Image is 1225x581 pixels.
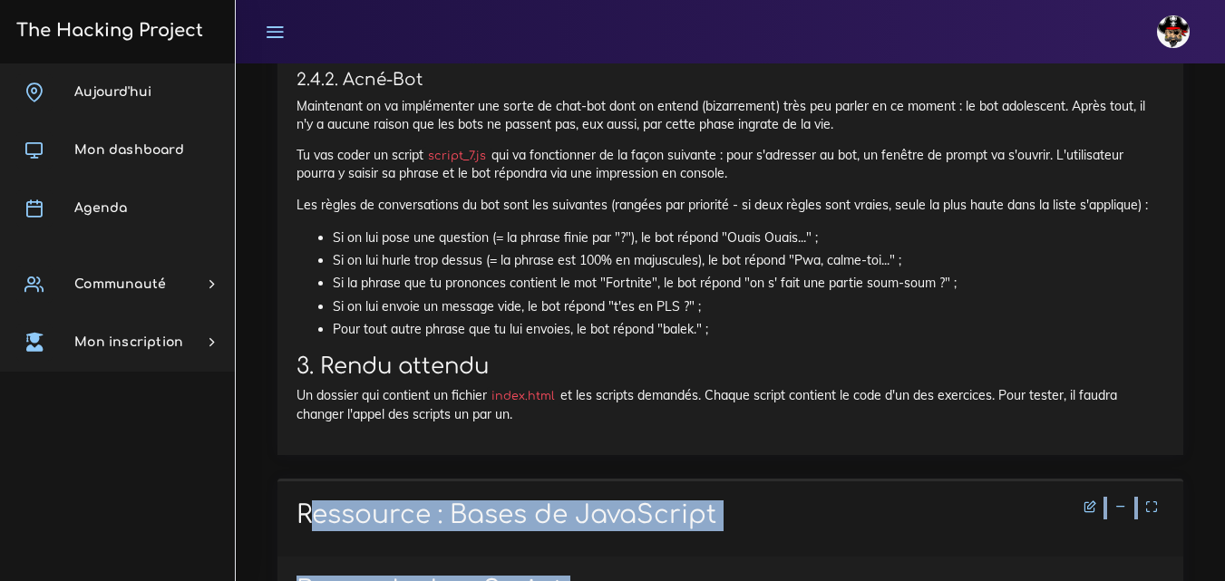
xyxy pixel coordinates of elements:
[333,227,1164,249] li: Si on lui pose une question (= la phrase finie par "?"), le bot répond "Ouais Ouais..." ;
[297,97,1164,134] p: Maintenant on va implémenter une sorte de chat-bot dont on entend (bizarrement) très peu parler e...
[297,146,1164,183] p: Tu vas coder un script qui va fonctionner de la façon suivante : pour s'adresser au bot, un fenêt...
[297,353,1164,380] h2: 3. Rendu attendu
[297,386,1164,423] p: Un dossier qui contient un fichier et les scripts demandés. Chaque script contient le code d'un d...
[74,143,184,157] span: Mon dashboard
[333,272,1164,295] li: Si la phrase que tu prononces contient le mot "Fortnite", le bot répond "on s' fait une partie so...
[333,249,1164,272] li: Si on lui hurle trop dessus (= la phrase est 100% en majuscules), le bot répond "Pwa, calme-toi.....
[297,500,1164,531] h1: Ressource : Bases de JavaScript
[297,196,1164,214] p: Les règles de conversations du bot sont les suivantes (rangées par priorité - si deux règles sont...
[11,21,203,41] h3: The Hacking Project
[487,387,560,405] code: index.html
[423,147,491,165] code: script_7.js
[74,85,151,99] span: Aujourd'hui
[333,295,1164,318] li: Si on lui envoie un message vide, le bot répond "t'es en PLS ?" ;
[1157,15,1190,48] img: avatar
[74,277,166,291] span: Communauté
[297,70,1164,90] h4: 2.4.2. Acné-Bot
[333,318,1164,341] li: Pour tout autre phrase que tu lui envoies, le bot répond "balek." ;
[74,335,183,349] span: Mon inscription
[74,201,127,215] span: Agenda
